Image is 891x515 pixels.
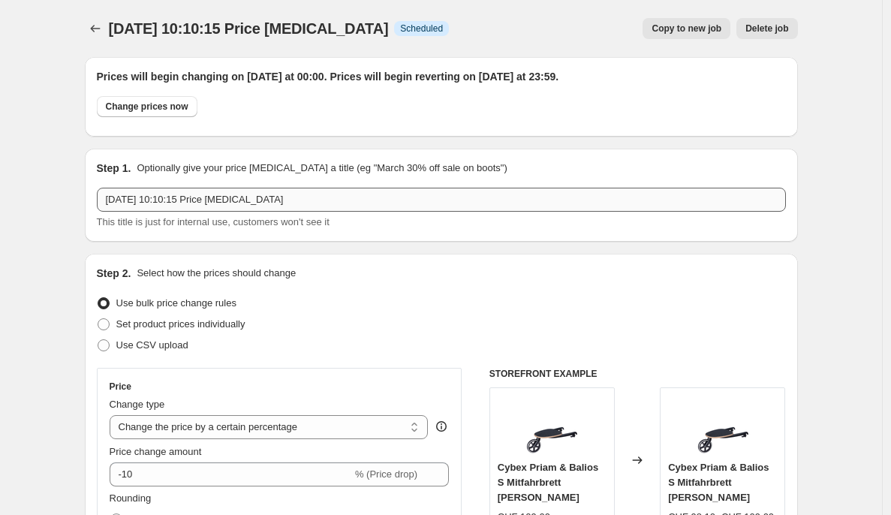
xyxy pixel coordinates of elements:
[693,396,753,456] img: Cybex-Mitfahrbrett-Schwarz_80x.png
[116,318,245,330] span: Set product prices individually
[652,23,721,35] span: Copy to new job
[97,188,786,212] input: 30% off holiday sale
[400,23,443,35] span: Scheduled
[110,462,352,486] input: -15
[97,161,131,176] h2: Step 1.
[97,216,330,227] span: This title is just for internal use, customers won't see it
[137,161,507,176] p: Optionally give your price [MEDICAL_DATA] a title (eg "March 30% off sale on boots")
[643,18,730,39] button: Copy to new job
[85,18,106,39] button: Price change jobs
[522,396,582,456] img: Cybex-Mitfahrbrett-Schwarz_80x.png
[116,339,188,351] span: Use CSV upload
[116,297,236,309] span: Use bulk price change rules
[110,399,165,410] span: Change type
[110,492,152,504] span: Rounding
[97,69,786,84] h2: Prices will begin changing on [DATE] at 00:00. Prices will begin reverting on [DATE] at 23:59.
[668,462,769,503] span: Cybex Priam & Balios S Mitfahrbrett [PERSON_NAME]
[745,23,788,35] span: Delete job
[110,446,202,457] span: Price change amount
[110,381,131,393] h3: Price
[137,266,296,281] p: Select how the prices should change
[489,368,786,380] h6: STOREFRONT EXAMPLE
[106,101,188,113] span: Change prices now
[109,20,389,37] span: [DATE] 10:10:15 Price [MEDICAL_DATA]
[736,18,797,39] button: Delete job
[498,462,598,503] span: Cybex Priam & Balios S Mitfahrbrett [PERSON_NAME]
[97,96,197,117] button: Change prices now
[434,419,449,434] div: help
[355,468,417,480] span: % (Price drop)
[97,266,131,281] h2: Step 2.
